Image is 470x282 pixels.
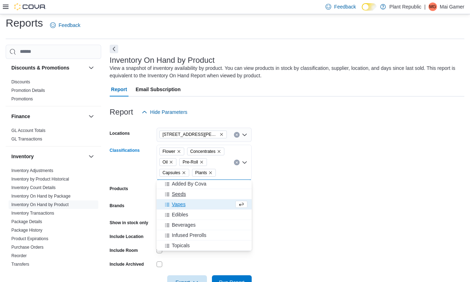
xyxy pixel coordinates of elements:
button: Discounts & Promotions [87,63,95,72]
label: Include Location [110,234,143,239]
button: Remove Plants from selection in this group [208,171,213,175]
button: Added By Cova [157,179,252,189]
button: Remove Capsules from selection in this group [182,171,186,175]
p: Plant Republic [389,2,421,11]
button: Remove Flower from selection in this group [177,149,181,154]
label: Include Archived [110,261,144,267]
button: Remove Concentrates from selection in this group [217,149,221,154]
label: Classifications [110,148,140,153]
button: Inventory [87,152,95,161]
span: Capsules [163,169,180,176]
span: Added By Cova [172,180,206,187]
h3: Report [110,108,133,116]
span: Vapes [172,201,186,208]
a: Transfers [11,262,29,267]
input: Dark Mode [362,3,377,11]
a: Package History [11,228,42,233]
p: | [424,2,426,11]
button: Inventory [11,153,86,160]
h3: Inventory On Hand by Product [110,56,215,65]
h1: Reports [6,16,43,30]
a: Purchase Orders [11,245,44,250]
button: Vapes [157,199,252,210]
label: Locations [110,131,130,136]
a: Inventory Transactions [11,211,54,216]
button: Edibles [157,210,252,220]
div: Mai Gamer [428,2,437,11]
label: Include Room [110,248,138,253]
label: Show in stock only [110,220,148,226]
div: View a snapshot of inventory availability by product. You can view products in stock by classific... [110,65,461,79]
a: Discounts [11,79,30,84]
img: Cova [14,3,46,10]
button: Open list of options [242,132,247,138]
button: Seeds [157,189,252,199]
span: Capsules [159,169,189,177]
span: Oil [163,159,168,166]
button: Clear input [234,160,240,165]
span: Oil [159,158,177,166]
label: Brands [110,203,124,209]
a: Package Details [11,219,42,224]
span: Infused Prerolls [172,232,206,239]
span: Report [111,82,127,96]
button: Remove Oil from selection in this group [169,160,173,164]
span: Beverages [172,221,196,228]
button: Infused Prerolls [157,230,252,240]
button: Beverages [157,220,252,230]
a: Inventory by Product Historical [11,177,69,182]
button: Next [110,45,118,53]
span: Pre-Roll [179,158,207,166]
button: Topicals [157,240,252,251]
span: Flower [159,148,184,155]
span: Plants [192,169,216,177]
div: Finance [6,126,101,146]
a: Inventory Count Details [11,185,56,190]
h3: Discounts & Promotions [11,64,69,71]
span: Concentrates [190,148,215,155]
a: Inventory On Hand by Package [11,194,71,199]
span: Plants [195,169,207,176]
button: Finance [11,113,86,120]
button: Clear input [234,132,240,138]
span: Hide Parameters [150,109,187,116]
a: GL Transactions [11,137,42,142]
span: Email Subscription [136,82,181,96]
span: Concentrates [187,148,224,155]
h3: Inventory [11,153,34,160]
div: Inventory [6,166,101,271]
h3: Finance [11,113,30,120]
button: Remove Pre-Roll from selection in this group [200,160,204,164]
a: Reorder [11,253,27,258]
button: Close list of options [242,160,247,165]
a: GL Account Totals [11,128,45,133]
div: Discounts & Promotions [6,78,101,106]
span: Topicals [172,242,190,249]
a: Product Expirations [11,236,48,241]
span: MG [429,2,436,11]
a: Inventory Adjustments [11,168,53,173]
span: [STREET_ADDRESS][PERSON_NAME] [163,131,218,138]
label: Products [110,186,128,192]
p: Mai Gamer [440,2,464,11]
button: Hide Parameters [139,105,190,119]
span: Flower [163,148,175,155]
a: Feedback [47,18,83,32]
span: Feedback [59,22,80,29]
a: Inventory On Hand by Product [11,202,69,207]
button: Remove 1031 Pape Ave from selection in this group [219,132,224,137]
button: Discounts & Promotions [11,64,86,71]
span: Edibles [172,211,188,218]
a: Promotion Details [11,88,45,93]
span: Feedback [334,3,356,10]
span: Pre-Roll [182,159,198,166]
span: 1031 Pape Ave [159,131,227,138]
span: Seeds [172,190,186,198]
button: Finance [87,112,95,121]
a: Promotions [11,96,33,101]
